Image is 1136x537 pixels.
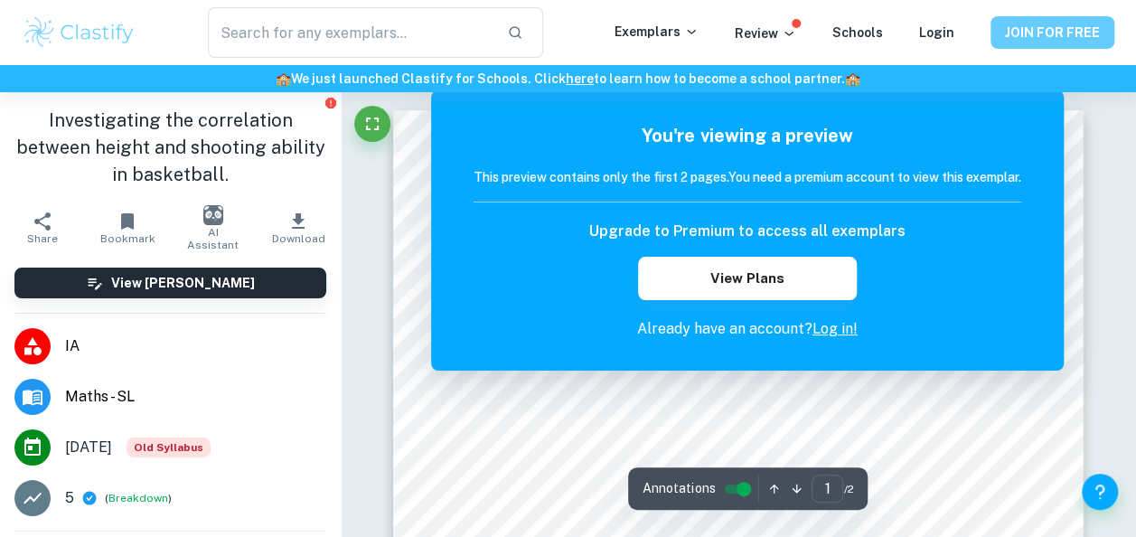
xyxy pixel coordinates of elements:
[108,490,168,506] button: Breakdown
[354,106,390,142] button: Fullscreen
[474,167,1021,187] h6: This preview contains only the first 2 pages. You need a premium account to view this exemplar.
[566,71,594,86] a: here
[843,481,853,497] span: / 2
[127,438,211,457] div: Although this IA is written for the old math syllabus (last exam in November 2020), the current I...
[990,16,1114,49] button: JOIN FOR FREE
[271,232,324,245] span: Download
[127,438,211,457] span: Old Syllabus
[812,320,858,337] a: Log in!
[615,22,699,42] p: Exemplars
[182,226,245,251] span: AI Assistant
[735,24,796,43] p: Review
[919,25,954,40] a: Login
[105,490,172,507] span: ( )
[22,14,136,51] img: Clastify logo
[14,268,326,298] button: View [PERSON_NAME]
[14,107,326,188] h1: Investigating the correlation between height and shooting ability in basketball.
[4,69,1132,89] h6: We just launched Clastify for Schools. Click to learn how to become a school partner.
[324,96,337,109] button: Report issue
[276,71,291,86] span: 🏫
[832,25,883,40] a: Schools
[208,7,492,58] input: Search for any exemplars...
[203,205,223,225] img: AI Assistant
[589,221,906,242] h6: Upgrade to Premium to access all exemplars
[474,122,1021,149] h5: You're viewing a preview
[474,318,1021,340] p: Already have an account?
[85,203,170,253] button: Bookmark
[111,273,255,293] h6: View [PERSON_NAME]
[171,203,256,253] button: AI Assistant
[65,335,326,357] span: IA
[643,479,715,498] span: Annotations
[27,232,58,245] span: Share
[256,203,341,253] button: Download
[845,71,860,86] span: 🏫
[65,437,112,458] span: [DATE]
[65,386,326,408] span: Maths - SL
[100,232,155,245] span: Bookmark
[638,257,857,300] button: View Plans
[65,487,74,509] p: 5
[1082,474,1118,510] button: Help and Feedback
